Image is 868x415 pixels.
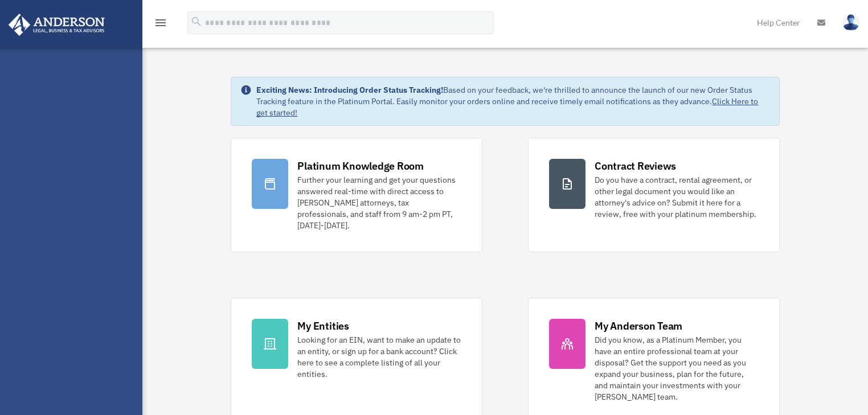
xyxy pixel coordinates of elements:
[528,138,780,252] a: Contract Reviews Do you have a contract, rental agreement, or other legal document you would like...
[5,14,108,36] img: Anderson Advisors Platinum Portal
[154,16,167,30] i: menu
[595,159,676,173] div: Contract Reviews
[297,319,349,333] div: My Entities
[256,85,443,95] strong: Exciting News: Introducing Order Status Tracking!
[595,334,759,402] div: Did you know, as a Platinum Member, you have an entire professional team at your disposal? Get th...
[595,319,682,333] div: My Anderson Team
[256,96,758,118] a: Click Here to get started!
[842,14,859,31] img: User Pic
[190,15,203,28] i: search
[595,174,759,220] div: Do you have a contract, rental agreement, or other legal document you would like an attorney's ad...
[297,159,424,173] div: Platinum Knowledge Room
[154,20,167,30] a: menu
[297,334,461,380] div: Looking for an EIN, want to make an update to an entity, or sign up for a bank account? Click her...
[297,174,461,231] div: Further your learning and get your questions answered real-time with direct access to [PERSON_NAM...
[256,84,769,118] div: Based on your feedback, we're thrilled to announce the launch of our new Order Status Tracking fe...
[231,138,482,252] a: Platinum Knowledge Room Further your learning and get your questions answered real-time with dire...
